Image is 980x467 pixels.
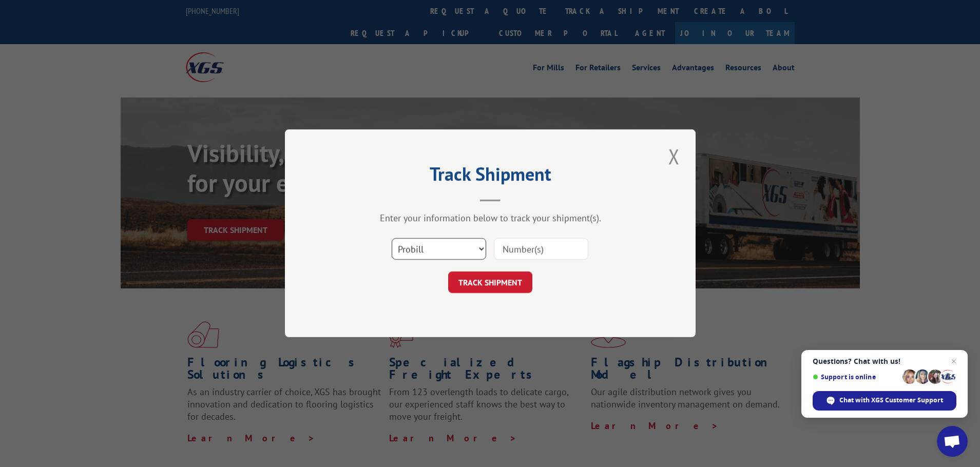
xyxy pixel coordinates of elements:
[336,212,644,224] div: Enter your information below to track your shipment(s).
[813,357,956,365] span: Questions? Chat with us!
[813,391,956,411] span: Chat with XGS Customer Support
[448,272,532,294] button: TRACK SHIPMENT
[336,167,644,186] h2: Track Shipment
[813,373,899,381] span: Support is online
[665,142,683,170] button: Close modal
[494,239,588,260] input: Number(s)
[937,426,968,457] a: Open chat
[839,396,943,405] span: Chat with XGS Customer Support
